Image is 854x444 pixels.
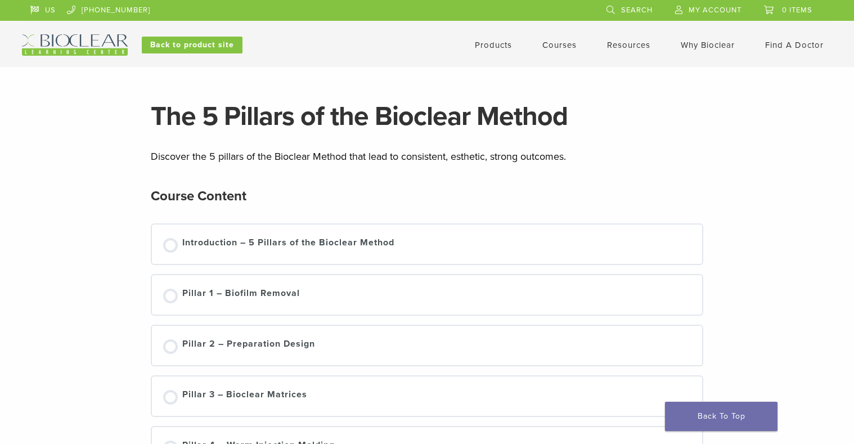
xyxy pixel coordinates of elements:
a: Resources [607,40,650,50]
a: Why Bioclear [681,40,735,50]
a: Not started Pillar 1 – Biofilm Removal [163,286,691,303]
a: Products [475,40,512,50]
div: Pillar 2 – Preparation Design [182,337,315,354]
a: Find A Doctor [765,40,824,50]
div: Not started [163,238,178,253]
h1: The 5 Pillars of the Bioclear Method [151,103,703,130]
div: Introduction – 5 Pillars of the Bioclear Method [182,236,394,253]
a: Back To Top [665,402,777,431]
a: Not started Introduction – 5 Pillars of the Bioclear Method [163,236,691,253]
a: Not started Pillar 2 – Preparation Design [163,337,691,354]
div: Pillar 3 – Bioclear Matrices [182,388,307,405]
div: Pillar 1 – Biofilm Removal [182,286,300,303]
a: Back to product site [142,37,242,53]
img: Bioclear [22,34,128,56]
span: Search [621,6,653,15]
div: Not started [163,289,178,303]
a: Courses [542,40,577,50]
div: Not started [163,390,178,405]
p: Discover the 5 pillars of the Bioclear Method that lead to consistent, esthetic, strong outcomes. [151,148,703,165]
div: Not started [163,339,178,354]
span: My Account [689,6,741,15]
span: 0 items [782,6,812,15]
h2: Course Content [151,183,246,210]
a: Not started Pillar 3 – Bioclear Matrices [163,388,691,405]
